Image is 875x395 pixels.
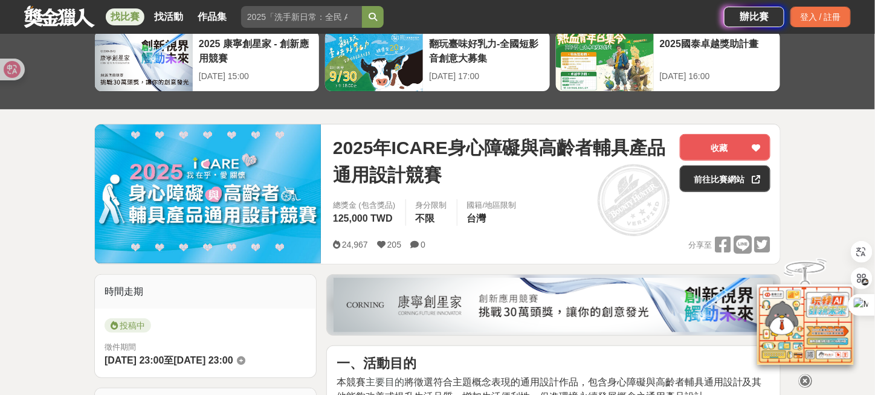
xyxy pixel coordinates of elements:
[199,70,313,83] div: [DATE] 15:00
[724,7,784,27] a: 辦比賽
[467,213,486,223] span: 台灣
[416,213,435,223] span: 不限
[467,199,517,211] div: 國籍/地區限制
[790,7,851,27] div: 登入 / 註冊
[94,30,320,92] a: 2025 康寧創星家 - 創新應用競賽[DATE] 15:00
[680,165,770,192] a: 前往比賽網站
[241,6,362,28] input: 2025「洗手新日常：全民 ALL IN」洗手歌全台徵選
[324,30,550,92] a: 翻玩臺味好乳力-全國短影音創意大募集[DATE] 17:00
[366,377,404,387] span: 主要目的
[757,279,854,359] img: d2146d9a-e6f6-4337-9592-8cefde37ba6b.png
[193,8,231,25] a: 作品集
[660,70,774,83] div: [DATE] 16:00
[149,8,188,25] a: 找活動
[173,355,233,365] span: [DATE] 23:00
[164,355,173,365] span: 至
[337,356,416,371] strong: 一、活動目的
[429,37,543,64] div: 翻玩臺味好乳力-全國短影音創意大募集
[95,124,321,263] img: Cover Image
[337,377,366,387] span: 本競賽
[95,275,316,309] div: 時間走期
[416,199,447,211] div: 身分限制
[680,134,770,161] button: 收藏
[421,240,425,249] span: 0
[333,213,393,223] span: 125,000 TWD
[387,240,401,249] span: 205
[342,240,368,249] span: 24,967
[105,355,164,365] span: [DATE] 23:00
[555,30,781,92] a: 2025國泰卓越獎助計畫[DATE] 16:00
[334,278,773,332] img: be6ed63e-7b41-4cb8-917a-a53bd949b1b4.png
[429,70,543,83] div: [DATE] 17:00
[105,318,151,333] span: 投稿中
[660,37,774,64] div: 2025國泰卓越獎助計畫
[105,342,136,352] span: 徵件期間
[333,134,670,188] span: 2025年ICARE身心障礙與高齡者輔具產品通用設計競賽
[199,37,313,64] div: 2025 康寧創星家 - 創新應用競賽
[106,8,144,25] a: 找比賽
[688,236,712,254] span: 分享至
[333,199,396,211] span: 總獎金 (包含獎品)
